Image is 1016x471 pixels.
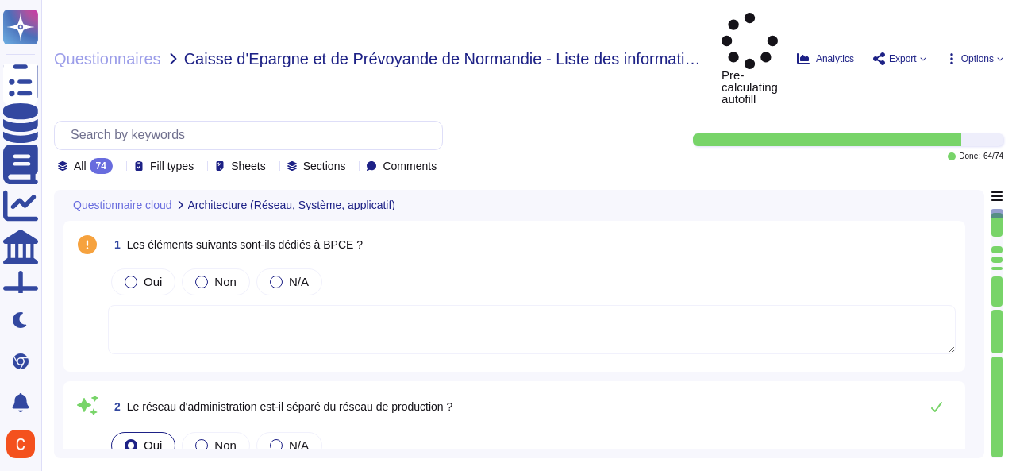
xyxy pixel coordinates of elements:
span: Questionnaires [54,51,161,67]
span: Oui [144,275,162,288]
img: user [6,430,35,458]
span: Non [214,275,237,288]
span: Analytics [816,54,854,64]
span: Non [214,438,237,452]
button: user [3,427,46,461]
span: N/A [289,275,309,288]
span: 1 [108,239,121,250]
span: Oui [144,438,162,452]
input: Search by keywords [63,122,442,149]
span: 64 / 74 [983,152,1003,160]
span: Architecture (Réseau, Système, applicatif) [188,199,395,210]
span: Options [961,54,994,64]
div: 74 [90,158,113,174]
span: Done: [959,152,980,160]
span: Fill types [150,160,194,172]
span: Pre-calculating autofill [722,13,778,105]
span: Sections [303,160,346,172]
span: Comments [383,160,437,172]
span: Export [889,54,917,64]
span: Le réseau d'administration est-il séparé du réseau de production ? [127,400,452,413]
span: Questionnaire cloud [73,199,172,210]
span: All [74,160,87,172]
span: 2 [108,401,121,412]
span: Les éléments suivants sont-ils dédiés à BPCE ? [127,238,363,251]
span: Caisse d'Epargne et de Prévoyande de Normandie - Liste des informations RGPD - SWILE [184,51,709,67]
button: Analytics [797,52,854,65]
span: N/A [289,438,309,452]
span: Sheets [231,160,266,172]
